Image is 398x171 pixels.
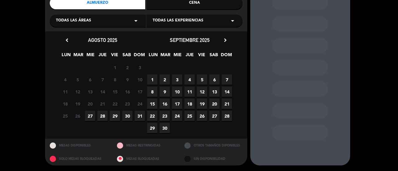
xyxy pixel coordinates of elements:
[147,87,157,97] span: 8
[184,87,195,97] span: 11
[222,87,232,97] span: 14
[72,87,83,97] span: 12
[147,74,157,85] span: 1
[197,99,207,109] span: 19
[72,99,83,109] span: 19
[197,51,207,61] span: VIE
[112,152,180,165] div: MESAS BLOQUEADAS
[45,152,113,165] div: SOLO MESAS BLOQUEADAS
[170,37,210,43] span: septiembre 2025
[60,87,70,97] span: 11
[221,51,231,61] span: DOM
[122,99,132,109] span: 23
[147,123,157,133] span: 29
[160,99,170,109] span: 16
[209,111,220,121] span: 27
[160,74,170,85] span: 2
[222,111,232,121] span: 28
[73,51,83,61] span: MAR
[122,62,132,73] span: 2
[160,111,170,121] span: 23
[134,51,144,61] span: DOM
[153,18,203,24] span: Todas las experiencias
[122,51,132,61] span: SAB
[229,17,236,25] i: arrow_drop_down
[60,74,70,85] span: 4
[222,99,232,109] span: 21
[135,74,145,85] span: 10
[197,111,207,121] span: 26
[172,74,182,85] span: 3
[184,99,195,109] span: 18
[160,123,170,133] span: 30
[110,99,120,109] span: 22
[97,111,108,121] span: 28
[184,74,195,85] span: 4
[222,74,232,85] span: 7
[147,99,157,109] span: 15
[180,139,247,152] div: OTROS TAMAÑOS DIPONIBLES
[132,17,140,25] i: arrow_drop_down
[209,51,219,61] span: SAB
[60,111,70,121] span: 25
[135,62,145,73] span: 3
[148,51,158,61] span: LUN
[45,139,113,152] div: MESAS DISPONIBLES
[172,87,182,97] span: 10
[85,99,95,109] span: 20
[97,99,108,109] span: 21
[88,37,117,43] span: agosto 2025
[172,51,183,61] span: MIE
[172,111,182,121] span: 24
[209,74,220,85] span: 6
[135,99,145,109] span: 24
[160,87,170,97] span: 9
[172,99,182,109] span: 17
[110,62,120,73] span: 1
[85,51,95,61] span: MIE
[85,87,95,97] span: 13
[110,74,120,85] span: 8
[184,111,195,121] span: 25
[135,111,145,121] span: 31
[122,111,132,121] span: 30
[147,111,157,121] span: 22
[184,51,195,61] span: JUE
[97,74,108,85] span: 7
[85,111,95,121] span: 27
[110,111,120,121] span: 29
[56,18,91,24] span: Todas las áreas
[209,87,220,97] span: 13
[222,37,229,43] i: chevron_right
[209,99,220,109] span: 20
[85,74,95,85] span: 6
[72,111,83,121] span: 26
[109,51,120,61] span: VIE
[160,51,170,61] span: MAR
[122,74,132,85] span: 9
[72,74,83,85] span: 5
[64,37,70,43] i: chevron_left
[60,99,70,109] span: 18
[97,51,108,61] span: JUE
[180,152,247,165] div: SIN DISPONIBILIDAD
[61,51,71,61] span: LUN
[112,139,180,152] div: MESAS RESTRINGIDAS
[197,74,207,85] span: 5
[122,87,132,97] span: 16
[135,87,145,97] span: 17
[110,87,120,97] span: 15
[197,87,207,97] span: 12
[97,87,108,97] span: 14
